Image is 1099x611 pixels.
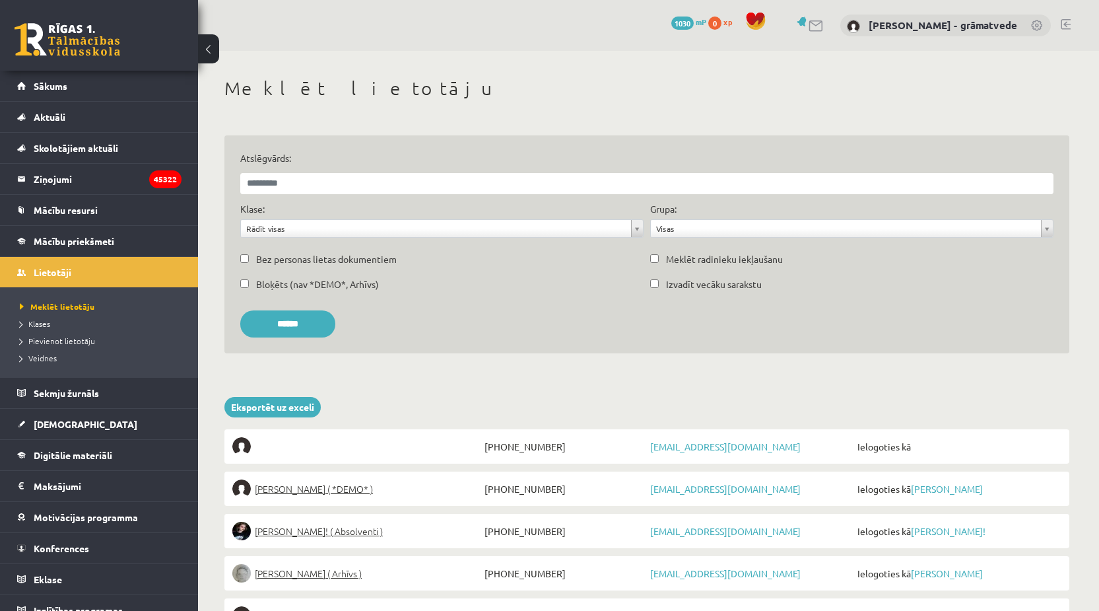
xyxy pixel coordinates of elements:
[256,252,397,266] label: Bez personas lietas dokumentiem
[481,564,647,583] span: [PHONE_NUMBER]
[666,277,762,291] label: Izvadīt vecāku sarakstu
[255,522,383,540] span: [PERSON_NAME]! ( Absolventi )
[232,564,251,583] img: Lelde Braune
[650,483,801,495] a: [EMAIL_ADDRESS][DOMAIN_NAME]
[20,335,185,347] a: Pievienot lietotāju
[34,511,138,523] span: Motivācijas programma
[671,17,694,30] span: 1030
[854,522,1061,540] span: Ielogoties kā
[20,318,185,330] a: Klases
[34,164,182,194] legend: Ziņojumi
[255,480,373,498] span: [PERSON_NAME] ( *DEMO* )
[34,542,89,554] span: Konferences
[17,195,182,225] a: Mācību resursi
[723,17,732,27] span: xp
[34,111,65,123] span: Aktuāli
[651,220,1053,237] a: Visas
[255,564,362,583] span: [PERSON_NAME] ( Arhīvs )
[34,573,62,585] span: Eklase
[911,483,983,495] a: [PERSON_NAME]
[17,164,182,194] a: Ziņojumi45322
[34,387,99,399] span: Sekmju žurnāls
[17,71,182,101] a: Sākums
[20,353,57,363] span: Veidnes
[708,17,739,27] a: 0 xp
[232,480,481,498] a: [PERSON_NAME] ( *DEMO* )
[17,533,182,563] a: Konferences
[34,418,137,430] span: [DEMOGRAPHIC_DATA]
[17,226,182,256] a: Mācību priekšmeti
[708,17,721,30] span: 0
[17,257,182,287] a: Lietotāji
[911,525,985,537] a: [PERSON_NAME]!
[34,204,98,216] span: Mācību resursi
[34,80,67,92] span: Sākums
[854,564,1061,583] span: Ielogoties kā
[17,471,182,501] a: Maksājumi
[20,301,94,312] span: Meklēt lietotāju
[240,202,265,216] label: Klase:
[34,449,112,461] span: Digitālie materiāli
[17,378,182,408] a: Sekmju žurnāls
[17,440,182,470] a: Digitālie materiāli
[481,522,647,540] span: [PHONE_NUMBER]
[17,102,182,132] a: Aktuāli
[20,301,185,312] a: Meklēt lietotāju
[246,220,626,237] span: Rādīt visas
[34,142,118,154] span: Skolotājiem aktuāli
[666,252,783,266] label: Meklēt radinieku iekļaušanu
[149,170,182,188] i: 45322
[650,441,801,452] a: [EMAIL_ADDRESS][DOMAIN_NAME]
[241,220,643,237] a: Rādīt visas
[854,437,1061,456] span: Ielogoties kā
[650,525,801,537] a: [EMAIL_ADDRESS][DOMAIN_NAME]
[34,471,182,501] legend: Maksājumi
[847,20,860,33] img: Antra Sondore - grāmatvede
[911,567,983,579] a: [PERSON_NAME]
[17,564,182,594] a: Eklase
[481,437,647,456] span: [PHONE_NUMBER]
[232,564,481,583] a: [PERSON_NAME] ( Arhīvs )
[34,235,114,247] span: Mācību priekšmeti
[854,480,1061,498] span: Ielogoties kā
[656,220,1036,237] span: Visas
[17,133,182,163] a: Skolotājiem aktuāli
[224,77,1069,100] h1: Meklēt lietotāju
[671,17,706,27] a: 1030 mP
[256,277,379,291] label: Bloķēts (nav *DEMO*, Arhīvs)
[232,522,481,540] a: [PERSON_NAME]! ( Absolventi )
[240,151,1053,165] label: Atslēgvārds:
[34,266,71,278] span: Lietotāji
[20,318,50,329] span: Klases
[232,480,251,498] img: Elīna Elizabete Ancveriņa
[17,502,182,532] a: Motivācijas programma
[481,480,647,498] span: [PHONE_NUMBER]
[650,202,677,216] label: Grupa:
[15,23,120,56] a: Rīgas 1. Tālmācības vidusskola
[17,409,182,439] a: [DEMOGRAPHIC_DATA]
[232,522,251,540] img: Sofija Anrio-Karlauska!
[224,397,321,417] a: Eksportēt uz exceli
[869,18,1017,32] a: [PERSON_NAME] - grāmatvede
[696,17,706,27] span: mP
[20,352,185,364] a: Veidnes
[650,567,801,579] a: [EMAIL_ADDRESS][DOMAIN_NAME]
[20,336,95,346] span: Pievienot lietotāju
